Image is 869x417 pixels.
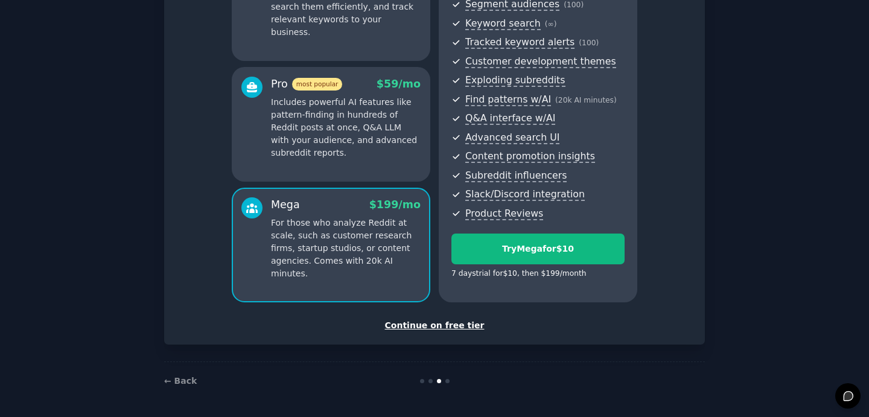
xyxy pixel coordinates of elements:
[465,170,567,182] span: Subreddit influencers
[271,217,421,280] p: For those who analyze Reddit at scale, such as customer research firms, startup studios, or conte...
[452,243,624,255] div: Try Mega for $10
[465,56,616,68] span: Customer development themes
[465,36,575,49] span: Tracked keyword alerts
[579,39,599,47] span: ( 100 )
[377,78,421,90] span: $ 59 /mo
[555,96,617,104] span: ( 20k AI minutes )
[369,199,421,211] span: $ 199 /mo
[465,112,555,125] span: Q&A interface w/AI
[465,18,541,30] span: Keyword search
[465,132,559,144] span: Advanced search UI
[164,376,197,386] a: ← Back
[292,78,343,91] span: most popular
[545,20,557,28] span: ( ∞ )
[564,1,584,9] span: ( 100 )
[465,150,595,163] span: Content promotion insights
[451,269,587,279] div: 7 days trial for $10 , then $ 199 /month
[465,208,543,220] span: Product Reviews
[271,197,300,212] div: Mega
[271,96,421,159] p: Includes powerful AI features like pattern-finding in hundreds of Reddit posts at once, Q&A LLM w...
[177,319,692,332] div: Continue on free tier
[465,94,551,106] span: Find patterns w/AI
[465,74,565,87] span: Exploding subreddits
[465,188,585,201] span: Slack/Discord integration
[271,77,342,92] div: Pro
[451,234,625,264] button: TryMegafor$10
